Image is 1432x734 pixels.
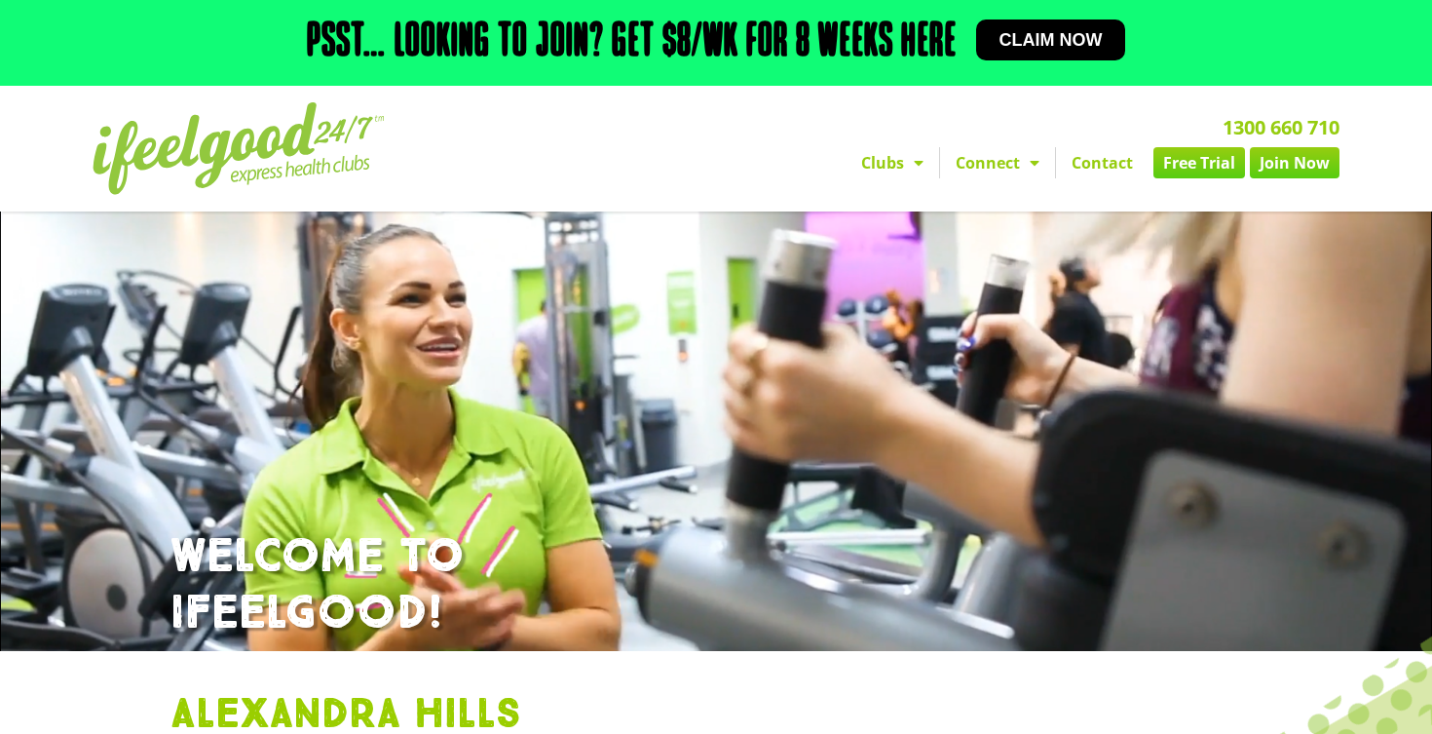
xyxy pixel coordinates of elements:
[307,19,957,66] h2: Psst… Looking to join? Get $8/wk for 8 weeks here
[999,31,1103,49] span: Claim now
[1250,147,1339,178] a: Join Now
[1223,114,1339,140] a: 1300 660 710
[846,147,939,178] a: Clubs
[170,529,1262,641] h1: WELCOME TO IFEELGOOD!
[1056,147,1149,178] a: Contact
[976,19,1126,60] a: Claim now
[1153,147,1245,178] a: Free Trial
[940,147,1055,178] a: Connect
[536,147,1339,178] nav: Menu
